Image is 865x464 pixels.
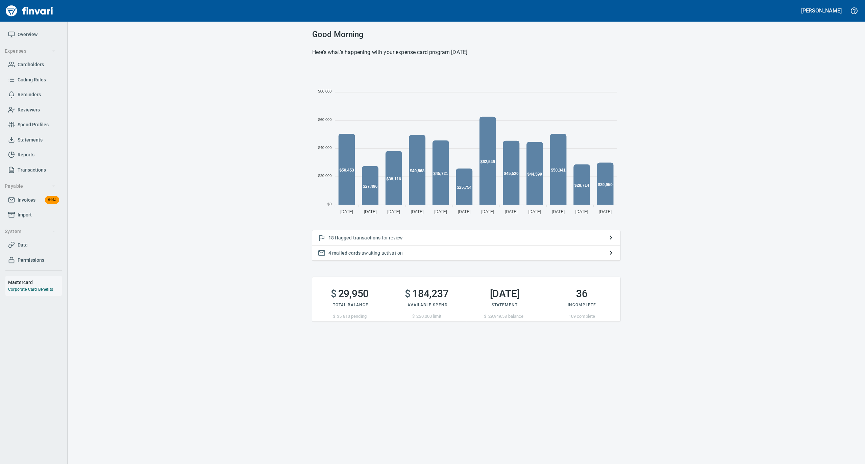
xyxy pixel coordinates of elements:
tspan: [DATE] [528,209,541,214]
span: Coding Rules [18,76,46,84]
span: Cardholders [18,60,44,69]
span: Data [18,241,28,249]
button: 18 flagged transactions for review [312,230,620,246]
p: 109 complete [543,313,620,320]
a: Data [5,237,62,253]
tspan: [DATE] [481,209,494,214]
span: System [5,227,56,236]
a: Reminders [5,87,62,102]
h5: [PERSON_NAME] [801,7,842,14]
button: 4 mailed cards awaiting activation [312,246,620,261]
tspan: [DATE] [458,209,471,214]
tspan: [DATE] [505,209,518,214]
button: Expenses [2,45,58,57]
tspan: [DATE] [599,209,612,214]
span: Import [18,211,32,219]
span: Reminders [18,91,41,99]
button: 36Incomplete109 complete [543,277,620,321]
tspan: [DATE] [575,209,588,214]
tspan: [DATE] [434,209,447,214]
a: Coding Rules [5,72,62,87]
button: [PERSON_NAME] [799,5,843,16]
h3: Good Morning [312,30,620,39]
h2: 36 [543,288,620,300]
a: Permissions [5,253,62,268]
span: Incomplete [568,303,596,307]
tspan: $20,000 [318,174,332,178]
a: Transactions [5,162,62,178]
tspan: $80,000 [318,89,332,93]
tspan: $60,000 [318,118,332,122]
a: Reviewers [5,102,62,118]
p: for review [328,234,604,241]
span: mailed cards [332,250,361,256]
span: Beta [45,196,59,204]
a: InvoicesBeta [5,192,62,208]
a: Spend Profiles [5,117,62,132]
span: Reports [18,151,34,159]
span: Invoices [18,196,35,204]
span: 18 [328,235,334,240]
span: Statements [18,136,43,144]
button: System [2,225,58,238]
span: Expenses [5,47,56,55]
span: Reviewers [18,106,40,114]
button: Payable [2,180,58,192]
span: Transactions [18,166,46,174]
img: Finvari [4,3,55,19]
span: Overview [18,30,38,39]
tspan: [DATE] [364,209,377,214]
tspan: [DATE] [340,209,353,214]
a: Overview [5,27,62,42]
a: Cardholders [5,57,62,72]
span: Spend Profiles [18,121,49,129]
tspan: [DATE] [411,209,424,214]
a: Statements [5,132,62,148]
h6: Here’s what’s happening with your expense card program [DATE] [312,48,620,57]
tspan: [DATE] [552,209,565,214]
tspan: $0 [327,202,331,206]
p: awaiting activation [328,250,604,256]
a: Import [5,207,62,223]
h6: Mastercard [8,279,62,286]
a: Reports [5,147,62,162]
span: Payable [5,182,56,190]
tspan: $40,000 [318,146,332,150]
a: Corporate Card Benefits [8,287,53,292]
span: 4 [328,250,331,256]
span: Permissions [18,256,44,264]
tspan: [DATE] [387,209,400,214]
span: flagged transactions [335,235,380,240]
